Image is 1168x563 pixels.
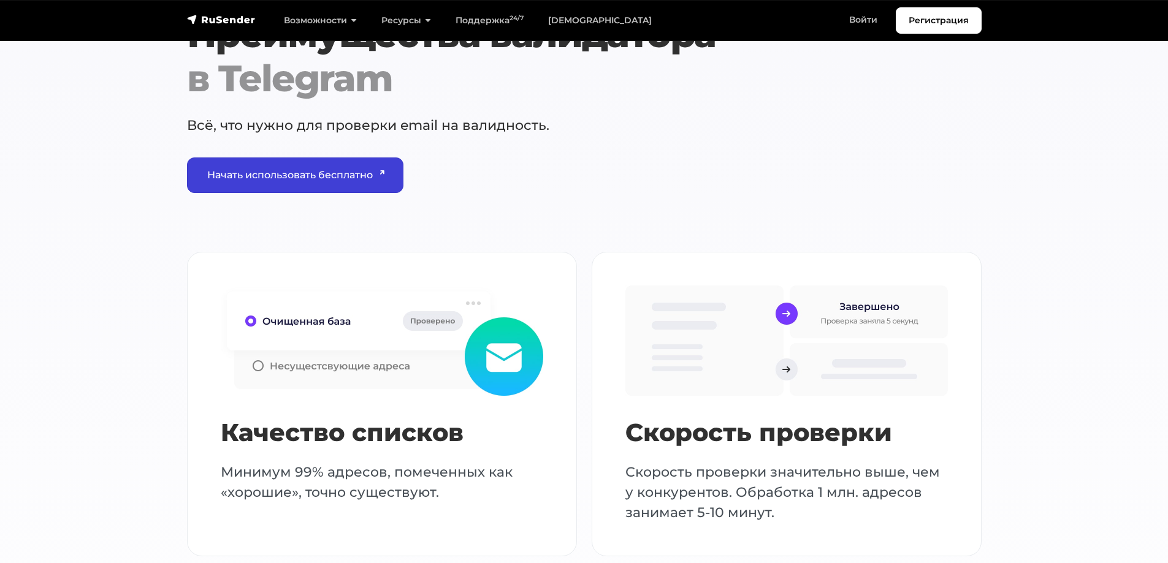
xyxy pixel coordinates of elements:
a: Возможности [272,8,369,33]
sup: 24/7 [510,14,524,22]
p: Минимум 99% адресов, помеченных как «хорошие», точно существуют. [221,462,543,502]
a: Ресурсы [369,8,443,33]
a: [DEMOGRAPHIC_DATA] [536,8,664,33]
p: Всё, что нужно для проверки email на валидность. [187,115,882,135]
img: RuSender [187,13,256,26]
p: Скорость проверки значительно выше, чем у конкурентов. Обработка 1 млн. адресов занимает 5-10 минут. [625,462,948,523]
h3: Скорость проверки [625,418,948,447]
a: Регистрация [896,7,982,34]
img: card-validator-quality.jpg [221,285,543,396]
a: Начать использовать бесплатно [187,157,404,193]
div: в Telegram [187,56,914,100]
a: Войти [837,7,890,32]
img: card-validator-speed.jpg [625,285,948,396]
a: Поддержка24/7 [443,8,536,33]
h3: Качество списков [221,418,543,447]
h1: Преимущества валидатора [187,12,914,100]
